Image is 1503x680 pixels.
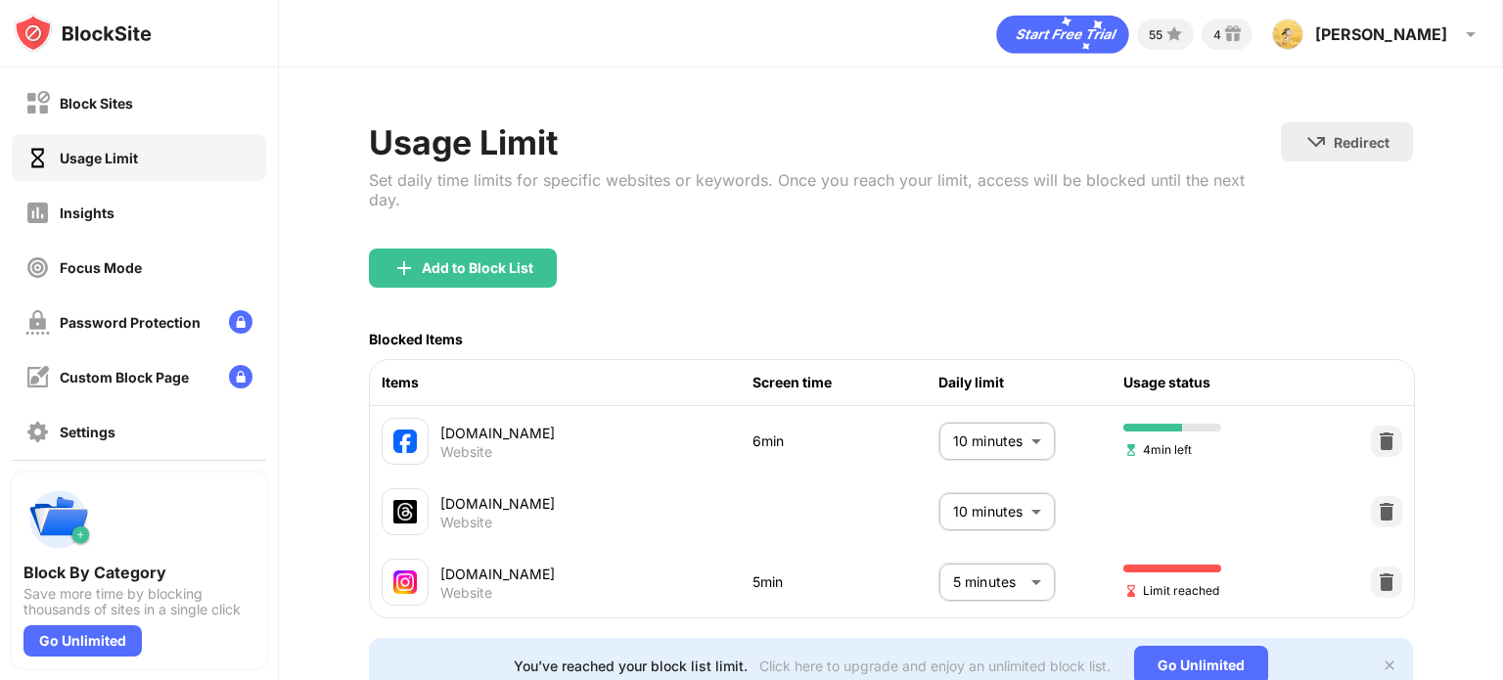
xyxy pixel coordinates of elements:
[752,571,938,593] div: 5min
[60,424,115,440] div: Settings
[369,170,1281,209] div: Set daily time limits for specific websites or keywords. Once you reach your limit, access will b...
[1123,440,1192,459] span: 4min left
[1213,27,1221,42] div: 4
[1123,372,1309,393] div: Usage status
[1149,27,1162,42] div: 55
[440,493,752,514] div: [DOMAIN_NAME]
[25,146,50,170] img: time-usage-on.svg
[1315,24,1447,44] div: [PERSON_NAME]
[440,514,492,531] div: Website
[953,501,1024,522] p: 10 minutes
[60,95,133,112] div: Block Sites
[23,484,94,555] img: push-categories.svg
[369,122,1281,162] div: Usage Limit
[229,310,252,334] img: lock-menu.svg
[393,430,417,453] img: favicons
[440,584,492,602] div: Website
[60,259,142,276] div: Focus Mode
[440,443,492,461] div: Website
[23,586,254,617] div: Save more time by blocking thousands of sites in a single click
[752,431,938,452] div: 6min
[953,431,1024,452] p: 10 minutes
[60,204,114,221] div: Insights
[514,657,748,674] div: You’ve reached your block list limit.
[1272,19,1303,50] img: ACg8ocJr2yoHqH7MfMk3KXkEIZESlItCGZm6VNBnSaaOHH-poJHJ6K5X=s96-c
[25,91,50,115] img: block-off.svg
[440,564,752,584] div: [DOMAIN_NAME]
[1123,581,1219,600] span: Limit reached
[393,500,417,523] img: favicons
[1123,583,1139,599] img: hourglass-end.svg
[369,331,463,347] div: Blocked Items
[23,563,254,582] div: Block By Category
[229,365,252,388] img: lock-menu.svg
[60,314,201,331] div: Password Protection
[382,372,752,393] div: Items
[1382,657,1397,673] img: x-button.svg
[25,365,50,389] img: customize-block-page-off.svg
[996,15,1129,54] div: animation
[422,260,533,276] div: Add to Block List
[60,150,138,166] div: Usage Limit
[25,420,50,444] img: settings-off.svg
[953,571,1024,593] p: 5 minutes
[25,310,50,335] img: password-protection-off.svg
[393,570,417,594] img: favicons
[25,255,50,280] img: focus-off.svg
[752,372,938,393] div: Screen time
[60,369,189,385] div: Custom Block Page
[440,423,752,443] div: [DOMAIN_NAME]
[23,625,142,657] div: Go Unlimited
[1162,23,1186,46] img: points-small.svg
[1221,23,1245,46] img: reward-small.svg
[759,657,1111,674] div: Click here to upgrade and enjoy an unlimited block list.
[938,372,1124,393] div: Daily limit
[14,14,152,53] img: logo-blocksite.svg
[1123,442,1139,458] img: hourglass-set.svg
[1334,134,1389,151] div: Redirect
[25,201,50,225] img: insights-off.svg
